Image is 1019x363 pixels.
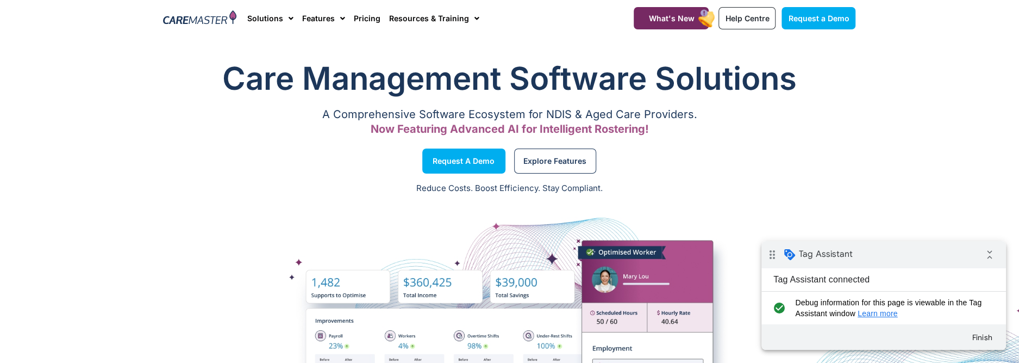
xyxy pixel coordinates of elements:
[648,14,694,23] span: What's New
[371,122,649,136] span: Now Featuring Advanced AI for Intelligent Rostering!
[34,56,227,78] span: Debug information for this page is viewable in the Tag Assistant window
[422,149,505,174] a: Request a Demo
[164,57,856,100] h1: Care Management Software Solutions
[217,3,239,24] i: Collapse debug badge
[782,7,855,29] a: Request a Demo
[7,182,1012,195] p: Reduce Costs. Boost Efficiency. Stay Compliant.
[163,10,236,27] img: CareMaster Logo
[514,149,596,174] a: Explore Features
[201,87,240,106] button: Finish
[433,158,495,164] span: Request a Demo
[37,7,91,18] span: Tag Assistant
[725,14,769,23] span: Help Centre
[96,68,136,77] a: Learn more
[718,7,776,29] a: Help Centre
[523,158,586,164] span: Explore Features
[164,111,856,118] p: A Comprehensive Software Ecosystem for NDIS & Aged Care Providers.
[9,56,27,78] i: check_circle
[788,14,849,23] span: Request a Demo
[634,7,709,29] a: What's New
